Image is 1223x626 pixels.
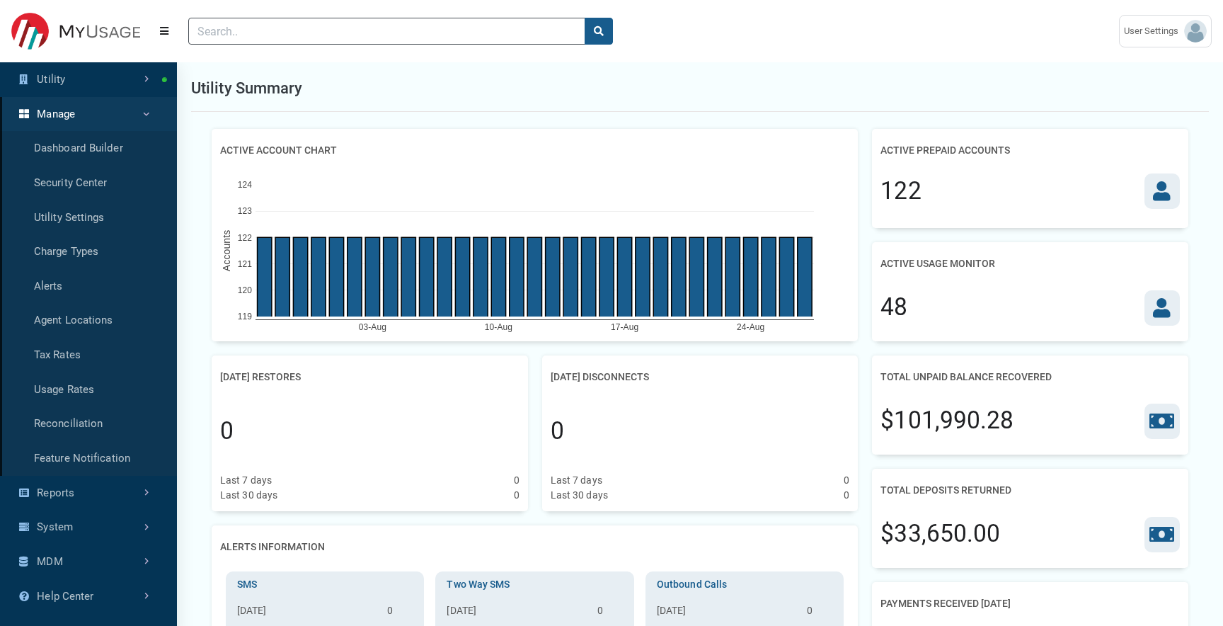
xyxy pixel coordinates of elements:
[880,137,1010,164] h2: Active Prepaid Accounts
[880,516,1000,552] div: $33,650.00
[844,488,849,503] div: 0
[880,477,1011,503] h2: Total Deposits Returned
[188,18,585,45] input: Search
[381,603,418,624] td: 0
[551,488,608,503] div: Last 30 days
[220,414,234,449] div: 0
[880,290,907,325] div: 48
[514,488,519,503] div: 0
[514,473,519,488] div: 0
[1124,24,1184,38] span: User Settings
[880,364,1052,390] h2: Total Unpaid Balance Recovered
[11,13,140,50] img: DEMO Logo
[441,603,591,624] th: [DATE]
[191,76,303,100] h1: Utility Summary
[220,364,301,390] h2: [DATE] Restores
[801,603,838,624] td: 0
[551,364,649,390] h2: [DATE] Disconnects
[1119,15,1212,47] a: User Settings
[880,591,1011,617] h2: Payments Received [DATE]
[220,488,277,503] div: Last 30 days
[220,534,325,560] h2: Alerts Information
[441,577,628,592] h3: Two Way SMS
[880,173,921,209] div: 122
[220,137,337,164] h2: Active Account Chart
[151,18,177,44] button: Menu
[651,577,838,592] h3: Outbound Calls
[592,603,628,624] td: 0
[231,603,381,624] th: [DATE]
[585,18,613,45] button: search
[551,473,602,488] div: Last 7 days
[880,251,995,277] h2: Active Usage Monitor
[231,577,418,592] h3: SMS
[651,603,801,624] th: [DATE]
[220,473,272,488] div: Last 7 days
[551,414,564,449] div: 0
[844,473,849,488] div: 0
[880,403,1014,438] div: $101,990.28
